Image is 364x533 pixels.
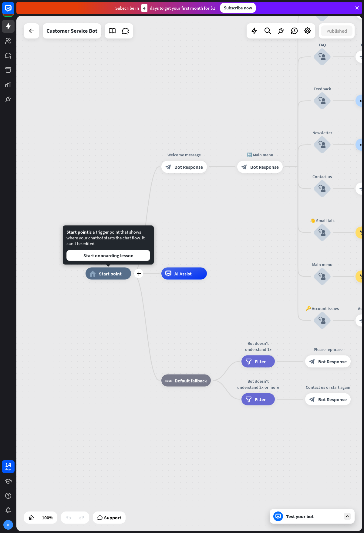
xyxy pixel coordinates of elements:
span: Support [104,513,121,522]
div: Bot doesn't understand 1x [237,340,279,352]
i: plus [136,271,141,276]
i: filter [245,396,252,402]
span: Start point [99,271,122,277]
span: Default fallback [175,377,207,383]
i: filter [245,358,252,365]
div: 🔙 Main menu [233,152,287,158]
div: is a trigger point that shows where your chatbot starts the chat flow. It can't be edited. [66,229,150,261]
span: Filter [255,396,266,402]
button: Open LiveChat chat widget [5,2,23,21]
i: block_user_input [318,229,326,236]
span: Filter [255,358,266,365]
div: 4 [141,4,147,12]
i: home_2 [89,271,96,277]
i: block_fallback [165,377,172,383]
i: block_user_input [318,185,326,192]
button: Published [321,25,352,36]
div: FAQ [304,42,340,48]
div: Feedback [304,86,340,92]
span: Start point [66,229,89,235]
div: 100% [40,513,55,522]
a: 14 days [2,460,15,473]
div: Test your bot [286,513,341,519]
div: days [5,467,11,471]
span: AI Assist [174,271,192,277]
span: Bot Response [250,164,279,170]
i: block_user_input [318,317,326,324]
div: Subscribe now [220,3,256,13]
div: Contact us [304,174,340,180]
div: Customer Service Bot [46,23,97,38]
div: Subscribe in days to get your first month for $1 [115,4,215,12]
div: Main menu [304,262,340,268]
div: 14 [5,462,11,467]
div: Please rephrase [301,346,355,352]
i: block_user_input [318,53,326,61]
div: 🔑 Account issues [304,305,340,311]
i: block_bot_response [241,164,247,170]
span: Bot Response [318,396,347,402]
div: Contact us or start again [301,384,355,390]
div: Bot doesn't understand 2x or more [237,378,279,390]
i: block_user_input [318,97,326,105]
i: block_bot_response [165,164,171,170]
div: JL [3,520,13,530]
i: block_user_input [318,141,326,148]
div: Welcome message [157,152,211,158]
span: Bot Response [174,164,203,170]
span: Bot Response [318,358,347,365]
div: Newsletter [304,130,340,136]
i: block_bot_response [309,396,315,402]
i: block_user_input [318,273,326,280]
div: 👋 Small talk [304,218,340,224]
i: block_bot_response [309,358,315,365]
button: Start onboarding lesson [66,250,150,261]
